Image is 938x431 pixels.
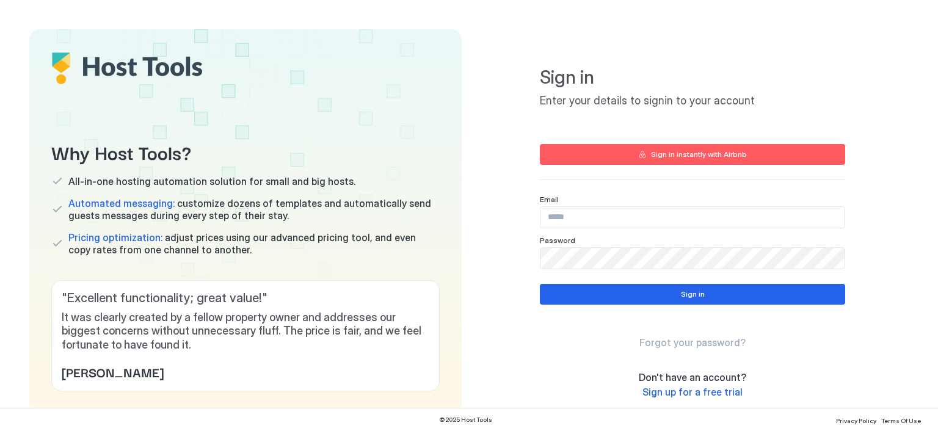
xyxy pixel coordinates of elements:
div: profile [400,352,429,381]
button: Sign in instantly with Airbnb [540,144,845,165]
span: customize dozens of templates and automatically send guests messages during every step of their s... [68,197,440,222]
div: Sign in [681,289,705,300]
a: Terms Of Use [881,413,921,426]
span: Why Host Tools? [51,138,440,165]
span: Privacy Policy [836,417,876,424]
a: Forgot your password? [639,336,746,349]
span: Email [540,195,559,204]
button: Sign in [540,284,845,305]
span: Terms Of Use [881,417,921,424]
span: Automated messaging: [68,197,175,209]
span: [PERSON_NAME] [62,363,164,381]
a: App Store [17,415,54,426]
input: Input Field [540,248,845,269]
span: Pricing optimization: [68,231,162,244]
a: Privacy Policy [836,413,876,426]
span: " Excellent functionality; great value! " [62,291,429,306]
a: Google Play Store [59,415,95,426]
span: Enter your details to signin to your account [540,94,845,108]
span: Password [540,236,575,245]
span: Sign up for a free trial [642,386,743,398]
span: It was clearly created by a fellow property owner and addresses our biggest concerns without unne... [62,311,429,352]
span: Don't have an account? [639,371,746,383]
a: Sign up for a free trial [642,386,743,399]
span: adjust prices using our advanced pricing tool, and even copy rates from one channel to another. [68,231,440,256]
div: Sign in instantly with Airbnb [651,149,747,160]
span: Sign in [540,66,845,89]
input: Input Field [540,207,845,228]
span: © 2025 Host Tools [439,416,492,424]
span: All-in-one hosting automation solution for small and big hosts. [68,175,355,187]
